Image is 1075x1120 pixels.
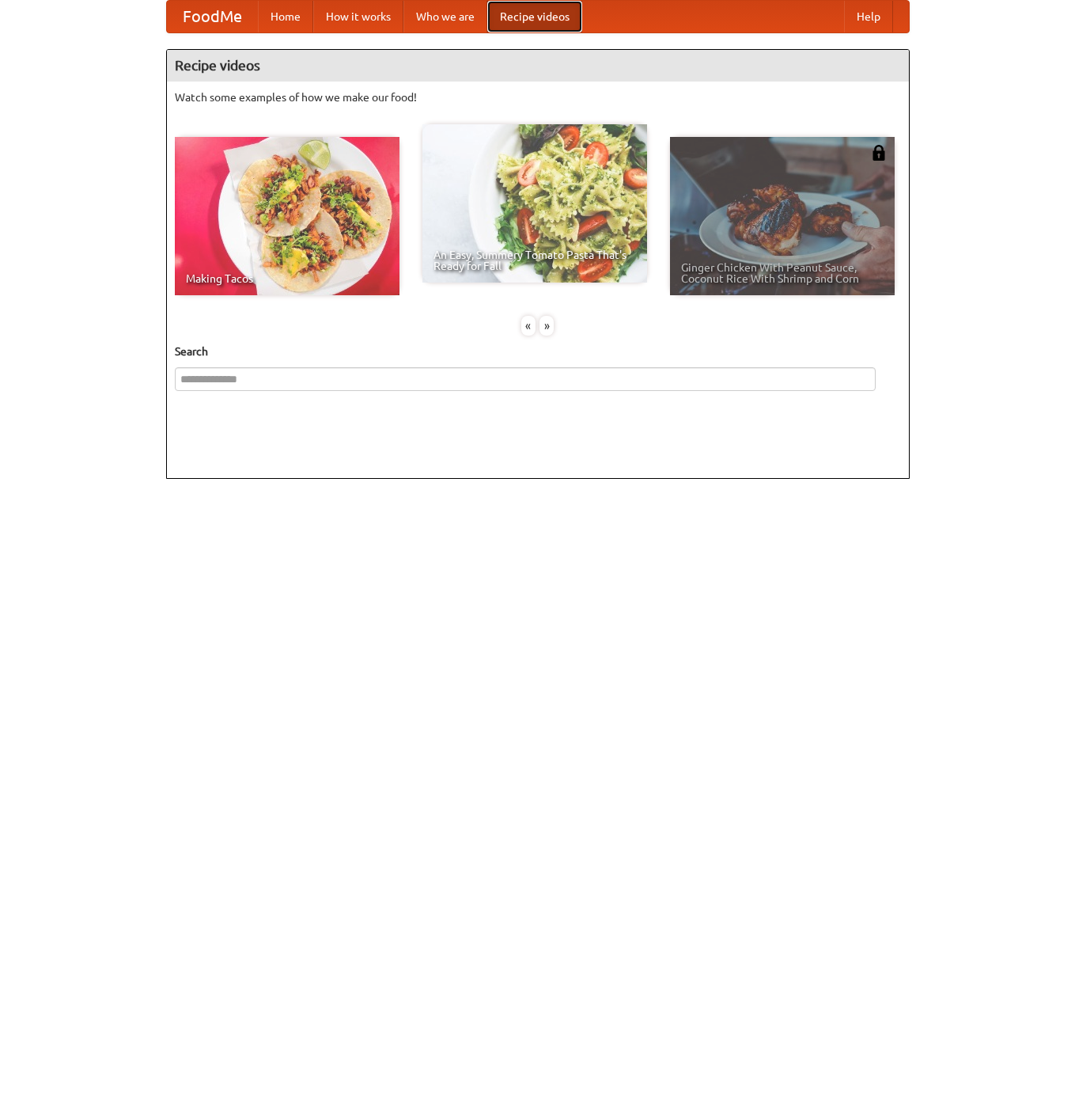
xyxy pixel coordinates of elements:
p: Watch some examples of how we make our food! [175,89,901,105]
a: Help [844,1,893,32]
a: An Easy, Summery Tomato Pasta That's Ready for Fall [422,124,647,283]
img: 483408.png [871,145,887,161]
a: Home [258,1,313,32]
a: FoodMe [167,1,258,32]
h5: Search [175,344,901,359]
a: Making Tacos [175,137,399,295]
div: » [539,316,554,336]
span: Making Tacos [186,273,388,284]
a: How it works [313,1,403,32]
a: Recipe videos [487,1,582,32]
div: « [521,316,536,336]
h4: Recipe videos [167,50,909,82]
span: An Easy, Summery Tomato Pasta That's Ready for Fall [433,249,636,271]
a: Who we are [403,1,487,32]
